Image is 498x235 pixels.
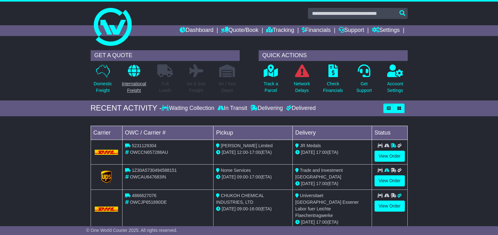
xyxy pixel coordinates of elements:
[249,174,261,179] span: 17:00
[372,126,407,140] td: Status
[249,206,261,211] span: 16:00
[375,175,405,186] a: View Order
[249,105,285,112] div: Delivering
[293,64,310,97] a: NetworkDelays
[323,81,343,94] p: Check Financials
[122,126,213,140] td: OWC / Carrier #
[316,220,327,225] span: 17:00
[301,181,315,186] span: [DATE]
[301,220,315,225] span: [DATE]
[91,126,122,140] td: Carrier
[249,150,261,155] span: 17:00
[295,149,369,156] div: (ETA)
[285,105,316,112] div: Delivered
[339,25,364,36] a: Support
[213,126,293,140] td: Pickup
[266,25,294,36] a: Tracking
[122,64,147,97] a: InternationalFreight
[157,81,173,94] p: Full Loads
[86,228,177,233] span: © One World Courier 2025. All rights reserved.
[95,150,118,155] img: DHL.png
[316,181,327,186] span: 17:00
[216,149,290,156] div: - (ETA)
[295,193,359,218] span: Universitaet [GEOGRAPHIC_DATA] Essener Labor fuer Leichte Flaechentragwerke
[122,81,146,94] p: International Freight
[132,193,156,198] span: 4866627076
[221,143,273,148] span: [PERSON_NAME] Limited
[375,151,405,162] a: View Order
[216,105,249,112] div: In Transit
[221,25,258,36] a: Quote/Book
[356,81,372,94] p: Get Support
[259,50,408,61] div: QUICK ACTIONS
[300,143,321,148] span: JR Medals
[130,174,166,179] span: OWCAU647683IN
[91,104,162,113] div: RECENT ACTIVITY -
[130,150,168,155] span: OWCCN657288AU
[187,81,206,94] p: Air & Sea Freight
[301,150,315,155] span: [DATE]
[295,219,369,226] div: (ETA)
[372,25,400,36] a: Settings
[216,206,290,212] div: - (ETA)
[263,64,279,97] a: Track aParcel
[93,64,112,97] a: DomesticFreight
[162,105,216,112] div: Waiting Collection
[222,150,236,155] span: [DATE]
[221,168,251,173] span: Nome Services
[356,64,372,97] a: GetSupport
[387,64,404,97] a: AccountSettings
[237,174,248,179] span: 09:00
[95,207,118,212] img: DHL.png
[264,81,278,94] p: Track a Parcel
[294,81,310,94] p: Network Delays
[93,81,112,94] p: Domestic Freight
[180,25,213,36] a: Dashboard
[222,174,236,179] span: [DATE]
[375,201,405,212] a: View Order
[387,81,403,94] p: Account Settings
[316,150,327,155] span: 17:00
[302,25,331,36] a: Financials
[132,143,156,148] span: 5231129304
[130,200,167,205] span: OWCJP651890DE
[222,206,236,211] span: [DATE]
[237,150,248,155] span: 12:00
[292,126,372,140] td: Delivery
[295,168,343,179] span: Trade and Investment [GEOGRAPHIC_DATA]
[295,180,369,187] div: (ETA)
[237,206,248,211] span: 09:00
[132,168,177,173] span: 1Z30A5730494588151
[101,171,112,183] img: GetCarrierServiceLogo
[216,174,290,180] div: - (ETA)
[219,81,236,94] p: Air / Sea Depot
[323,64,343,97] a: CheckFinancials
[91,50,240,61] div: GET A QUOTE
[216,193,264,205] span: CHUKOH CHEMICAL INDUSTRIES, LTD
